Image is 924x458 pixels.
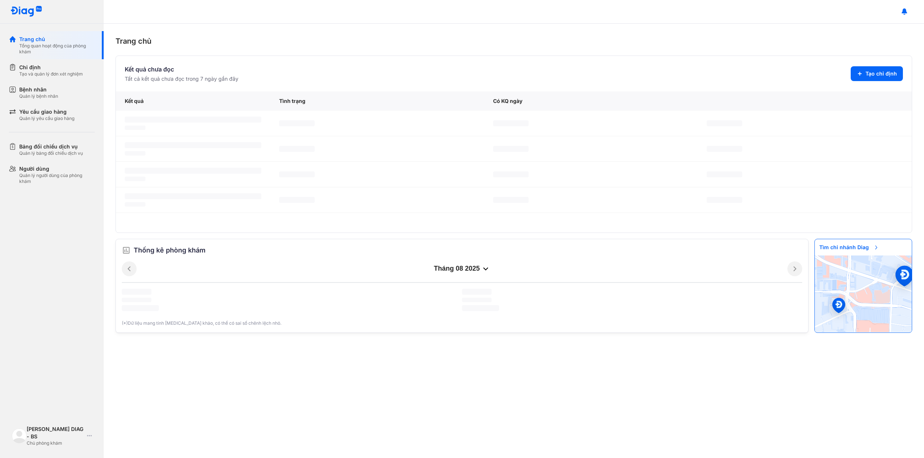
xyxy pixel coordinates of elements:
[279,171,315,177] span: ‌
[19,43,95,55] div: Tổng quan hoạt động của phòng khám
[125,193,261,199] span: ‌
[19,64,83,71] div: Chỉ định
[12,428,27,443] img: logo
[27,425,84,440] div: [PERSON_NAME] DIAG - BS
[462,305,499,311] span: ‌
[19,165,95,173] div: Người dùng
[122,320,802,327] div: (*)Dữ liệu mang tính [MEDICAL_DATA] khảo, có thể có sai số chênh lệch nhỏ.
[19,173,95,184] div: Quản lý người dùng của phòng khám
[10,6,42,17] img: logo
[27,440,84,446] div: Chủ phòng khám
[462,298,492,302] span: ‌
[125,142,261,148] span: ‌
[279,146,315,152] span: ‌
[19,71,83,77] div: Tạo và quản lý đơn xét nghiệm
[19,86,58,93] div: Bệnh nhân
[125,202,145,207] span: ‌
[815,239,884,255] span: Tìm chi nhánh Diag
[279,120,315,126] span: ‌
[125,75,238,83] div: Tất cả kết quả chưa đọc trong 7 ngày gần đây
[125,177,145,181] span: ‌
[851,66,903,81] button: Tạo chỉ định
[137,264,787,273] div: tháng 08 2025
[19,143,83,150] div: Bảng đối chiếu dịch vụ
[707,146,742,152] span: ‌
[462,289,492,295] span: ‌
[707,171,742,177] span: ‌
[122,298,151,302] span: ‌
[707,120,742,126] span: ‌
[19,93,58,99] div: Quản lý bệnh nhân
[19,108,74,116] div: Yêu cầu giao hàng
[484,91,698,111] div: Có KQ ngày
[115,36,912,47] div: Trang chủ
[122,246,131,255] img: order.5a6da16c.svg
[866,70,897,77] span: Tạo chỉ định
[116,91,270,111] div: Kết quả
[122,289,151,295] span: ‌
[270,91,484,111] div: Tình trạng
[125,117,261,123] span: ‌
[125,151,145,156] span: ‌
[279,197,315,203] span: ‌
[125,168,261,174] span: ‌
[19,36,95,43] div: Trang chủ
[19,116,74,121] div: Quản lý yêu cầu giao hàng
[125,65,238,74] div: Kết quả chưa đọc
[19,150,83,156] div: Quản lý bảng đối chiếu dịch vụ
[122,305,159,311] span: ‌
[134,245,205,255] span: Thống kê phòng khám
[493,171,529,177] span: ‌
[707,197,742,203] span: ‌
[493,146,529,152] span: ‌
[125,126,145,130] span: ‌
[493,197,529,203] span: ‌
[493,120,529,126] span: ‌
